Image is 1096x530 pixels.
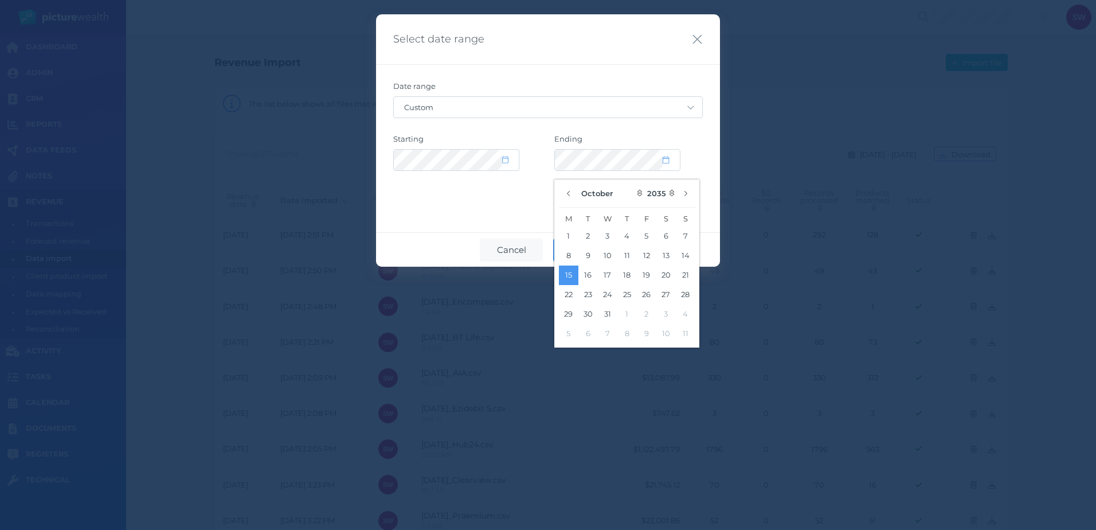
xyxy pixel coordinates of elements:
[656,305,676,324] button: 3
[637,266,656,285] button: 19
[676,266,695,285] button: 21
[559,324,578,344] button: 5
[656,285,676,305] button: 27
[617,324,637,344] button: 8
[393,81,703,96] label: Date range
[598,227,617,246] button: 3
[676,246,695,266] button: 14
[617,305,637,324] button: 1
[559,246,578,266] button: 8
[553,239,616,262] button: Apply
[480,239,543,262] button: Cancel
[578,266,598,285] button: 16
[559,212,578,227] span: M
[637,305,656,324] button: 2
[617,212,637,227] span: T
[617,285,637,305] button: 25
[578,285,598,305] button: 23
[559,266,578,285] button: 15
[637,212,656,227] span: F
[598,246,617,266] button: 10
[598,285,617,305] button: 24
[617,246,637,266] button: 11
[692,32,703,47] button: Close
[676,324,695,344] button: 11
[656,227,676,246] button: 6
[578,227,598,246] button: 2
[491,244,532,255] span: Cancel
[559,305,578,324] button: 29
[578,246,598,266] button: 9
[598,305,617,324] button: 31
[393,33,484,46] span: Select date range
[676,212,695,227] span: S
[637,227,656,246] button: 5
[598,324,617,344] button: 7
[656,212,676,227] span: S
[559,227,578,246] button: 1
[656,266,676,285] button: 20
[554,134,703,149] label: Ending
[637,324,656,344] button: 9
[578,212,598,227] span: T
[637,285,656,305] button: 26
[676,227,695,246] button: 7
[578,305,598,324] button: 30
[578,324,598,344] button: 6
[656,324,676,344] button: 10
[617,266,637,285] button: 18
[676,285,695,305] button: 28
[598,266,617,285] button: 17
[637,246,656,266] button: 12
[598,212,617,227] span: W
[676,305,695,324] button: 4
[617,227,637,246] button: 4
[656,246,676,266] button: 13
[393,134,542,149] label: Starting
[559,285,578,305] button: 22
